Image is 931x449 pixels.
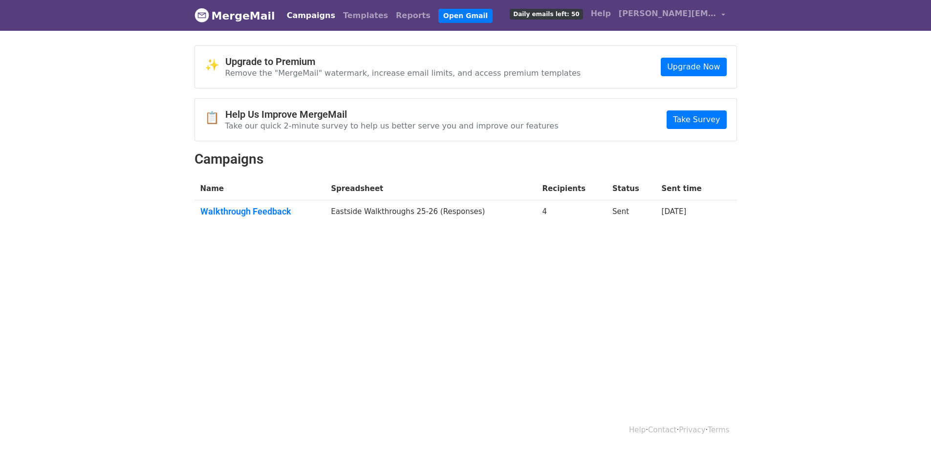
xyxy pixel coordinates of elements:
[606,200,656,227] td: Sent
[537,200,607,227] td: 4
[606,177,656,200] th: Status
[283,6,339,25] a: Campaigns
[662,207,687,216] a: [DATE]
[438,9,493,23] a: Open Gmail
[325,177,536,200] th: Spreadsheet
[225,56,581,67] h4: Upgrade to Premium
[506,4,586,23] a: Daily emails left: 50
[615,4,729,27] a: [PERSON_NAME][EMAIL_ADDRESS][PERSON_NAME][DOMAIN_NAME]
[205,58,225,72] span: ✨
[325,200,536,227] td: Eastside Walkthroughs 25-26 (Responses)
[661,58,726,76] a: Upgrade Now
[629,426,646,434] a: Help
[619,8,716,20] span: [PERSON_NAME][EMAIL_ADDRESS][PERSON_NAME][DOMAIN_NAME]
[225,108,559,120] h4: Help Us Improve MergeMail
[392,6,434,25] a: Reports
[205,111,225,125] span: 📋
[537,177,607,200] th: Recipients
[510,9,583,20] span: Daily emails left: 50
[648,426,676,434] a: Contact
[195,151,737,168] h2: Campaigns
[225,121,559,131] p: Take our quick 2-minute survey to help us better serve you and improve our features
[679,426,705,434] a: Privacy
[339,6,392,25] a: Templates
[195,8,209,22] img: MergeMail logo
[708,426,729,434] a: Terms
[200,206,320,217] a: Walkthrough Feedback
[667,110,726,129] a: Take Survey
[587,4,615,23] a: Help
[225,68,581,78] p: Remove the "MergeMail" watermark, increase email limits, and access premium templates
[195,5,275,26] a: MergeMail
[195,177,325,200] th: Name
[656,177,722,200] th: Sent time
